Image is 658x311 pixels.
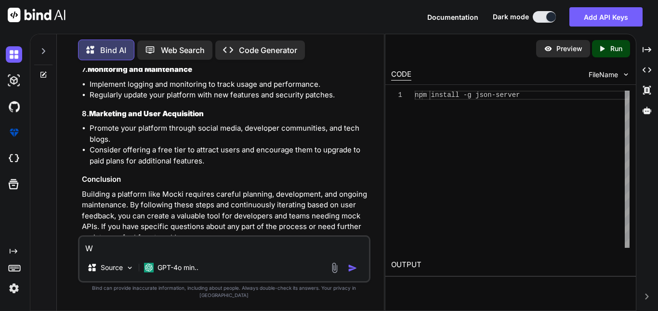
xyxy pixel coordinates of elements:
div: 1 [391,91,402,100]
img: icon [348,263,357,273]
button: Add API Keys [569,7,643,27]
h2: OUTPUT [385,254,636,276]
textarea: W [79,237,369,254]
span: FileName [589,70,618,80]
p: Web Search [161,44,205,56]
p: GPT-4o min.. [158,263,198,272]
span: Dark mode [493,12,529,22]
img: GPT-4o mini [144,263,154,272]
img: Pick Models [126,264,134,272]
li: Implement logging and monitoring to track usage and performance. [90,79,368,90]
strong: Monitoring and Maintenance [88,65,192,74]
img: premium [6,124,22,141]
img: darkAi-studio [6,72,22,89]
span: npm install -g json-server [415,91,520,99]
img: githubDark [6,98,22,115]
h3: 8. [82,108,368,120]
li: Consider offering a free tier to attract users and encourage them to upgrade to paid plans for ad... [90,145,368,166]
p: Bind AI [100,44,126,56]
img: darkChat [6,46,22,63]
li: Regularly update your platform with new features and security patches. [90,90,368,101]
button: Documentation [427,12,478,22]
p: Preview [556,44,582,54]
img: settings [6,280,22,297]
p: Code Generator [239,44,297,56]
p: Building a platform like Mocki requires careful planning, development, and ongoing maintenance. B... [82,189,368,243]
p: Source [101,263,123,272]
p: Bind can provide inaccurate information, including about people. Always double-check its answers.... [78,284,370,299]
strong: Marketing and User Acquisition [89,109,204,118]
img: Bind AI [8,8,66,22]
span: Documentation [427,13,478,21]
img: chevron down [622,70,630,79]
h3: Conclusion [82,174,368,185]
li: Promote your platform through social media, developer communities, and tech blogs. [90,123,368,145]
img: preview [544,44,553,53]
p: Run [610,44,622,54]
h3: 7. [82,64,368,75]
div: CODE [391,69,411,81]
img: attachment [329,262,340,273]
img: cloudideIcon [6,150,22,167]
